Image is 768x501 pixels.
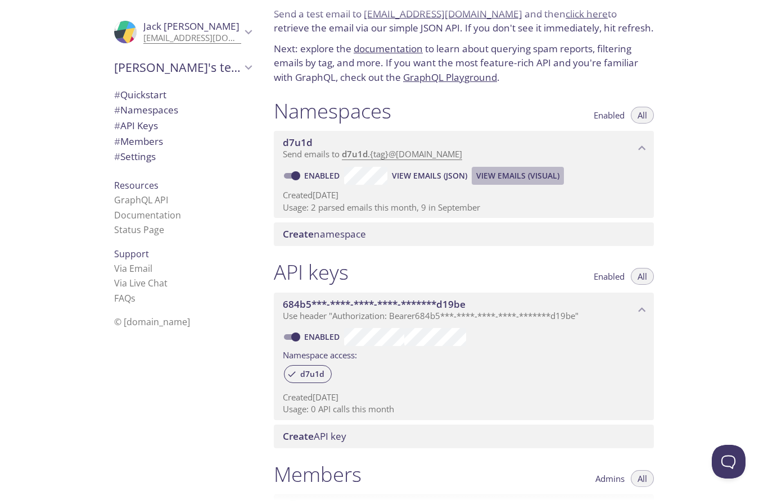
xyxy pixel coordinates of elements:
span: namespace [283,227,366,240]
div: Create API Key [274,425,654,448]
div: d7u1d [284,365,332,383]
div: d7u1d namespace [274,131,654,166]
button: All [631,470,654,487]
label: Namespace access: [283,346,357,362]
a: [EMAIL_ADDRESS][DOMAIN_NAME] [364,7,522,20]
a: FAQ [114,292,135,304]
p: Usage: 0 API calls this month [283,403,645,415]
span: Settings [114,150,156,163]
div: Jack Richards [105,13,260,51]
span: View Emails (Visual) [476,169,559,183]
div: Jack's team [105,53,260,82]
button: All [631,268,654,285]
span: Namespaces [114,103,178,116]
p: Created [DATE] [283,189,645,201]
span: Create [283,430,314,443]
h1: Namespaces [274,98,391,124]
a: GraphQL Playground [403,71,497,84]
h1: API keys [274,259,349,285]
p: Send a test email to and then to retrieve the email via our simple JSON API. If you don't see it ... [274,7,654,35]
iframe: Help Scout Beacon - Open [712,445,746,479]
span: Create [283,227,314,240]
span: View Emails (JSON) [392,169,467,183]
button: Enabled [587,268,631,285]
a: GraphQL API [114,194,168,206]
p: Usage: 2 parsed emails this month, 9 in September [283,202,645,213]
a: Via Live Chat [114,277,168,289]
div: Namespaces [105,102,260,118]
button: Admins [589,470,631,487]
span: # [114,119,120,132]
span: API key [283,430,346,443]
span: # [114,150,120,163]
span: Quickstart [114,88,166,101]
h1: Members [274,462,362,487]
span: d7u1d [293,369,331,379]
a: Enabled [302,170,344,181]
div: Quickstart [105,87,260,103]
span: # [114,135,120,148]
button: All [631,107,654,124]
button: Enabled [587,107,631,124]
button: View Emails (Visual) [472,167,564,185]
span: Send emails to [283,148,462,160]
div: Create namespace [274,222,654,246]
div: API Keys [105,118,260,134]
span: # [114,88,120,101]
p: Created [DATE] [283,391,645,403]
a: Enabled [302,331,344,342]
a: click here [566,7,608,20]
span: Jack [PERSON_NAME] [143,20,240,33]
p: Next: explore the to learn about querying spam reports, filtering emails by tag, and more. If you... [274,42,654,85]
a: Via Email [114,262,152,275]
div: Members [105,134,260,149]
button: View Emails (JSON) [387,167,472,185]
span: # [114,103,120,116]
span: API Keys [114,119,158,132]
a: Documentation [114,209,181,221]
span: Resources [114,179,159,192]
div: Team Settings [105,149,260,165]
span: d7u1d [283,136,313,149]
span: Support [114,248,149,260]
span: Members [114,135,163,148]
span: [PERSON_NAME]'s team [114,60,241,75]
a: documentation [354,42,423,55]
span: © [DOMAIN_NAME] [114,316,190,328]
span: s [131,292,135,304]
a: Status Page [114,224,164,236]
